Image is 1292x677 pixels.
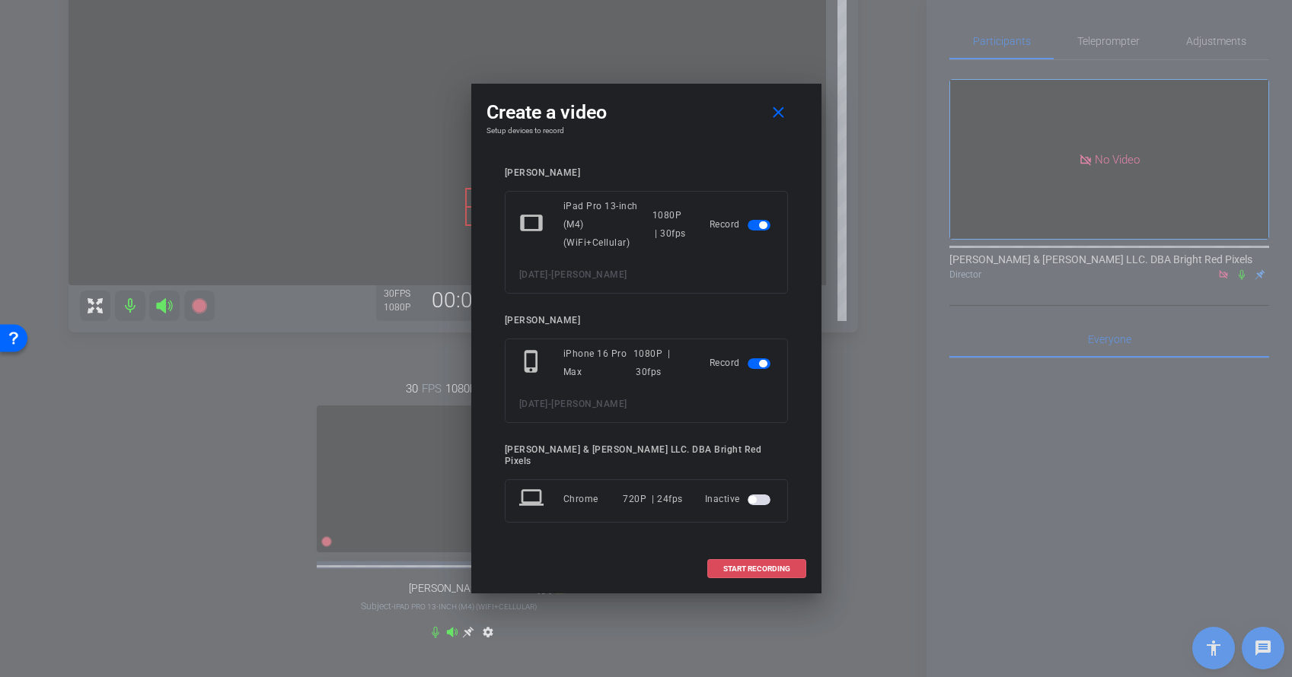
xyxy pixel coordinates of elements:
div: Record [710,345,774,381]
span: START RECORDING [723,565,790,573]
mat-icon: close [769,103,788,122]
mat-icon: laptop [519,485,547,513]
button: START RECORDING [707,559,806,578]
div: 1080P | 30fps [652,197,687,252]
div: Inactive [705,485,774,513]
div: Chrome [563,485,624,513]
span: [PERSON_NAME] [551,399,627,409]
div: [PERSON_NAME] [505,315,788,326]
mat-icon: tablet [519,211,547,238]
span: - [548,269,552,280]
div: 720P | 24fps [623,485,683,513]
div: 1080P | 30fps [633,345,687,381]
mat-icon: phone_iphone [519,349,547,377]
div: iPhone 16 Pro Max [563,345,633,381]
div: [PERSON_NAME] & [PERSON_NAME] LLC. DBA Bright Red Pixels [505,444,788,467]
span: [DATE] [519,399,548,409]
div: [PERSON_NAME] [505,167,788,179]
span: [DATE] [519,269,548,280]
div: Create a video [486,99,806,126]
div: iPad Pro 13-inch (M4) (WiFi+Cellular) [563,197,652,252]
span: - [548,399,552,409]
div: Record [710,197,774,252]
span: [PERSON_NAME] [551,269,627,280]
h4: Setup devices to record [486,126,806,135]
